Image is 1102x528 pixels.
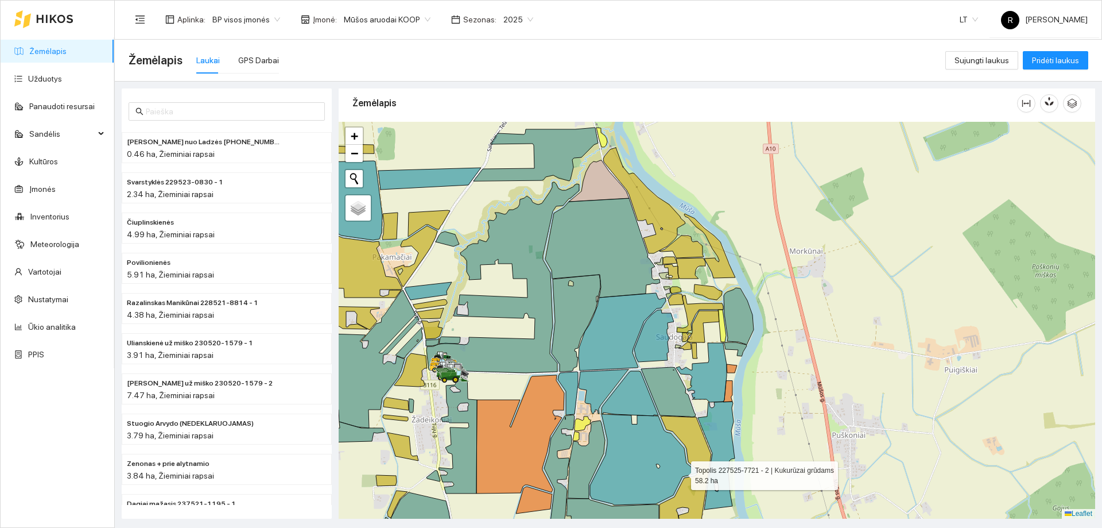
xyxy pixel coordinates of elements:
span: R [1008,11,1013,29]
span: Ulianskienė už miško 230520-1579 - 1 [127,338,253,349]
span: 2025 [503,11,533,28]
span: Sezonas : [463,13,496,26]
a: Zoom out [346,145,363,162]
span: + [351,129,358,143]
span: Įmonė : [313,13,337,26]
span: Stuogio Arvydo (NEDEKLARUOJAMAS) [127,418,254,429]
button: Pridėti laukus [1023,51,1088,70]
a: Užduotys [28,74,62,83]
span: 3.91 ha, Žieminiai rapsai [127,350,214,360]
a: Nustatymai [28,295,68,304]
a: Zoom in [346,128,363,145]
span: 4.38 ha, Žieminiai rapsai [127,310,214,319]
span: [PERSON_NAME] [1001,15,1088,24]
a: Ūkio analitika [28,322,76,332]
a: Pridėti laukus [1023,56,1088,65]
span: 3.79 ha, Žieminiai rapsai [127,431,214,440]
a: Žemėlapis [29,47,67,56]
span: Čiuplinskienės [127,217,174,228]
a: Leaflet [1065,510,1092,518]
button: Sujungti laukus [945,51,1018,70]
span: LT [960,11,978,28]
button: column-width [1017,94,1035,113]
span: search [135,107,143,115]
span: Zenonas + prie alytnamio [127,458,209,469]
input: Paieška [146,105,318,118]
span: Nakvosienė už miško 230520-1579 - 2 [127,378,273,389]
span: − [351,146,358,160]
span: 7.47 ha, Žieminiai rapsai [127,391,215,400]
span: 5.91 ha, Žieminiai rapsai [127,270,214,279]
span: Dagiai mažasis 237521-1195 - 1 [127,499,236,510]
a: PPIS [28,350,44,359]
a: Layers [346,195,371,221]
span: menu-fold [135,14,145,25]
span: calendar [451,15,460,24]
span: column-width [1018,99,1035,108]
a: Sujungti laukus [945,56,1018,65]
span: Sandėlis [29,122,95,145]
span: Svarstyklės 229523-0830 - 1 [127,177,223,188]
span: BP visos įmonės [212,11,280,28]
span: Povilionienės [127,257,170,268]
span: 2.34 ha, Žieminiai rapsai [127,190,214,199]
div: Žemėlapis [352,87,1017,120]
a: Meteorologija [30,240,79,249]
span: 3.84 ha, Žieminiai rapsai [127,471,214,480]
span: Mūšos aruodai KOOP [344,11,430,28]
button: menu-fold [129,8,152,31]
span: Pridėti laukus [1032,54,1079,67]
span: 0.46 ha, Žieminiai rapsai [127,149,215,159]
div: Laukai [196,54,220,67]
span: Žemėlapis [129,51,183,70]
span: shop [301,15,310,24]
button: Initiate a new search [346,170,363,187]
span: Paškevičiaus Felikso nuo Ladzės (2) 229525-2470 - 2 [127,137,281,148]
div: GPS Darbai [238,54,279,67]
a: Panaudoti resursai [29,102,95,111]
a: Inventorius [30,212,69,221]
a: Įmonės [29,184,56,194]
span: layout [165,15,174,24]
span: 4.99 ha, Žieminiai rapsai [127,230,215,239]
span: Razalinskas Manikūnai 228521-8814 - 1 [127,298,258,309]
a: Kultūros [29,157,58,166]
a: Vartotojai [28,267,61,276]
span: Sujungti laukus [954,54,1009,67]
span: Aplinka : [177,13,205,26]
